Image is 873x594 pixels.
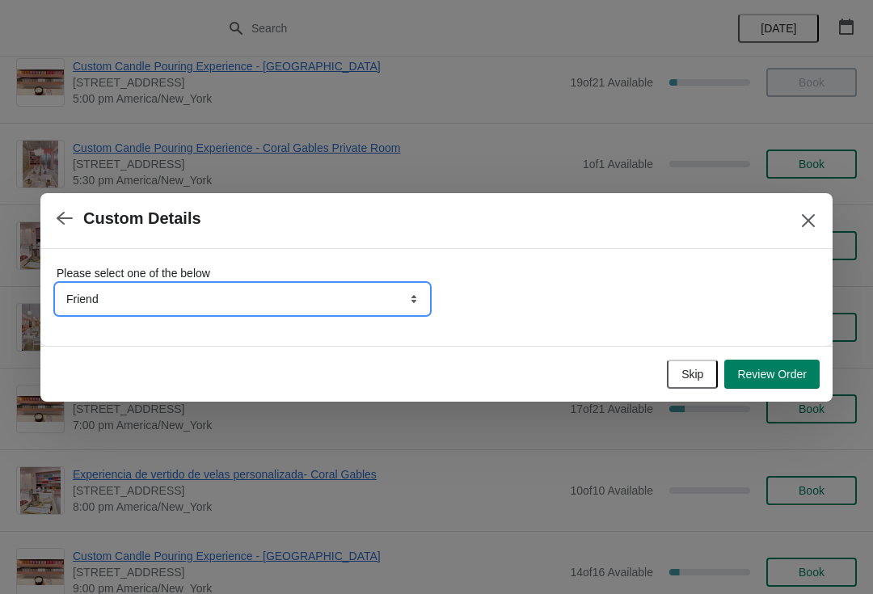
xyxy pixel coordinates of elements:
[83,209,201,228] h2: Custom Details
[724,360,820,389] button: Review Order
[681,368,703,381] span: Skip
[57,265,210,281] label: Please select one of the below
[737,368,807,381] span: Review Order
[667,360,718,389] button: Skip
[794,206,823,235] button: Close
